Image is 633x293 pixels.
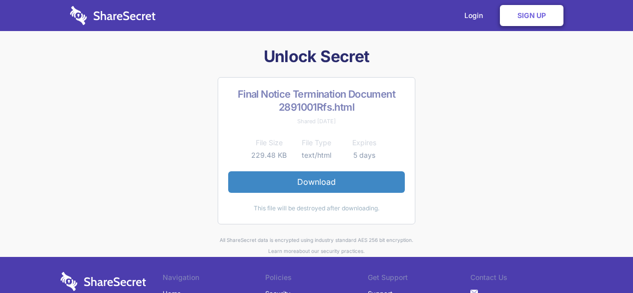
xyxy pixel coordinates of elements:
th: File Type [293,137,340,149]
td: 5 days [340,149,388,161]
a: Learn more [268,248,296,254]
div: Shared [DATE] [228,116,405,127]
th: Expires [340,137,388,149]
img: logo-wordmark-white-trans-d4663122ce5f474addd5e946df7df03e33cb6a1c49d2221995e7729f52c070b2.svg [61,272,146,291]
div: All ShareSecret data is encrypted using industry standard AES 256 bit encryption. about our secur... [61,234,573,257]
li: Get Support [368,272,470,286]
td: 229.48 KB [245,149,293,161]
li: Policies [265,272,368,286]
li: Navigation [163,272,265,286]
a: Download [228,171,405,192]
div: This file will be destroyed after downloading. [228,203,405,214]
h1: Unlock Secret [61,46,573,67]
img: logo-wordmark-white-trans-d4663122ce5f474addd5e946df7df03e33cb6a1c49d2221995e7729f52c070b2.svg [70,6,156,25]
td: text/html [293,149,340,161]
a: Sign Up [500,5,563,26]
li: Contact Us [470,272,573,286]
th: File Size [245,137,293,149]
h2: Final Notice Termination Document 2891001Rfs.html [228,88,405,114]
